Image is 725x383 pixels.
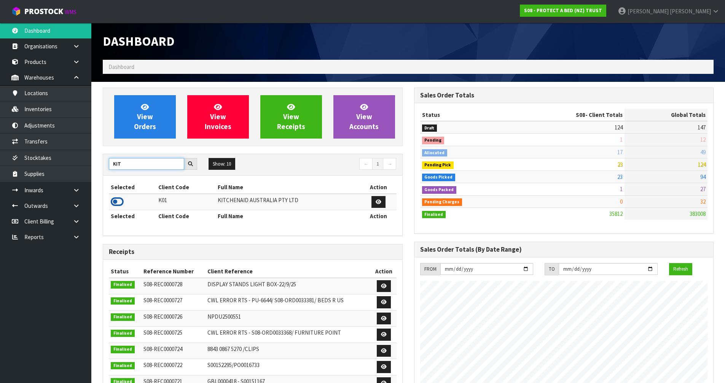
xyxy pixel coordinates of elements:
th: Action [371,265,396,278]
span: View Receipts [277,102,305,131]
span: S08-REC0000727 [143,297,182,304]
th: Status [109,265,142,278]
a: ← [359,158,373,170]
span: CWL ERROR RTS - S08-ORD0033368/ FURNITURE POINT [207,329,341,336]
span: 0 [620,198,623,205]
span: ProStock [24,6,63,16]
span: Finalised [422,211,446,219]
span: Dashboard [108,63,134,70]
th: Full Name [216,181,360,193]
span: S08-REC0000726 [143,313,182,320]
span: 94 [700,173,706,180]
span: 1 [620,185,623,193]
td: KITCHENAID AUSTRALIA PTY LTD [216,194,360,210]
th: Reference Number [142,265,206,278]
a: S08 - PROTECT A BED (NZ) TRUST [520,5,606,17]
div: FROM [420,263,440,275]
th: Global Totals [625,109,707,121]
h3: Receipts [109,248,397,255]
button: Show: 10 [209,158,235,170]
a: 1 [372,158,383,170]
span: 147 [698,124,706,131]
span: Pending Pick [422,161,454,169]
img: cube-alt.png [11,6,21,16]
a: ViewOrders [114,95,176,139]
span: Finalised [111,281,135,289]
span: 23 [617,161,623,168]
span: Finalised [111,297,135,305]
span: 17 [617,148,623,156]
span: Finalised [111,330,135,337]
th: Full Name [216,210,360,222]
th: Client Code [156,181,216,193]
span: Goods Packed [422,186,457,194]
a: ViewInvoices [187,95,249,139]
a: ViewReceipts [260,95,322,139]
span: 12 [700,136,706,143]
span: CWL ERROR RTS - PU-6644/ S08-ORD0033381/ BEDS R US [207,297,344,304]
button: Refresh [669,263,692,275]
a: → [383,158,396,170]
span: 124 [615,124,623,131]
span: 23 [617,173,623,180]
strong: S08 - PROTECT A BED (NZ) TRUST [524,7,602,14]
span: S08 [576,111,585,118]
th: Client Reference [206,265,371,278]
span: 27 [700,185,706,193]
span: 124 [698,161,706,168]
div: TO [545,263,559,275]
h3: Sales Order Totals (By Date Range) [420,246,708,253]
span: Pending [422,137,445,144]
th: Action [360,181,396,193]
span: S08-REC0000722 [143,361,182,369]
th: Selected [109,181,156,193]
span: View Invoices [205,102,231,131]
th: Client Code [156,210,216,222]
span: View Accounts [349,102,379,131]
span: 32 [700,198,706,205]
td: K01 [156,194,216,210]
span: Finalised [111,346,135,353]
span: S08-REC0000724 [143,345,182,353]
span: S08-REC0000725 [143,329,182,336]
span: 8843 0867 5270 /CLIPS [207,345,259,353]
span: 35812 [609,210,623,217]
a: ViewAccounts [333,95,395,139]
span: S08-REC0000728 [143,281,182,288]
span: 1 [620,136,623,143]
span: Goods Picked [422,174,456,181]
th: Action [360,210,396,222]
nav: Page navigation [258,158,397,171]
span: [PERSON_NAME] [628,8,669,15]
span: Pending Charges [422,198,462,206]
span: Dashboard [103,33,175,49]
span: Draft [422,124,437,132]
span: Finalised [111,313,135,321]
span: Allocated [422,149,448,157]
span: View Orders [134,102,156,131]
h3: Sales Order Totals [420,92,708,99]
span: [PERSON_NAME] [670,8,711,15]
span: 383008 [690,210,706,217]
span: S00152295/PO0016733 [207,361,260,369]
span: 49 [700,148,706,156]
th: Status [420,109,515,121]
small: WMS [65,8,76,16]
span: DISPLAY STANDS LIGHT BOX-22/9/25 [207,281,296,288]
th: Selected [109,210,156,222]
span: NPDU2500551 [207,313,241,320]
th: - Client Totals [515,109,625,121]
input: Search clients [109,158,184,170]
span: Finalised [111,362,135,370]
